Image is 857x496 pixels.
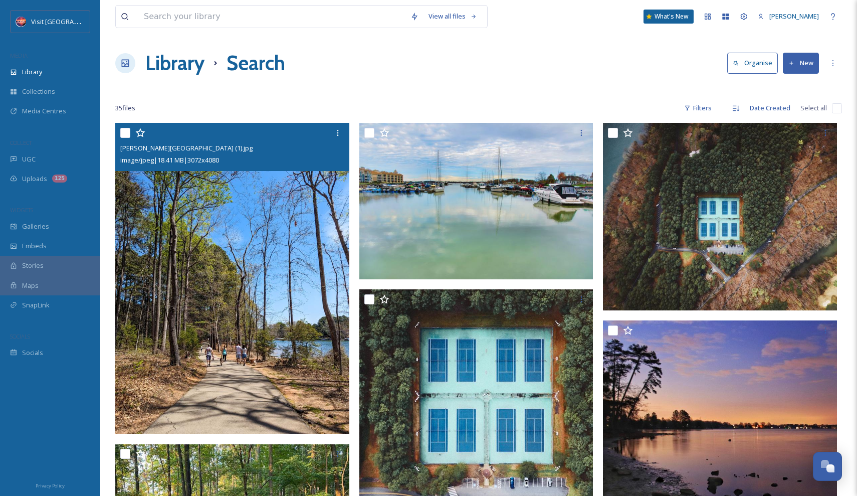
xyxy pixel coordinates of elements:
span: SOCIALS [10,333,30,340]
span: Collections [22,87,55,96]
span: image/jpeg | 18.41 MB | 3072 x 4080 [120,155,219,164]
button: Organise [727,53,778,73]
img: Jetton Park Tennis Courts New.jpeg [603,123,837,310]
span: Library [22,67,42,77]
a: View all files [423,7,482,26]
a: Privacy Policy [36,479,65,491]
span: SnapLink [22,300,50,310]
input: Search your library [139,6,405,28]
a: Library [145,48,204,78]
span: 35 file s [115,103,135,113]
span: Uploads [22,174,47,184]
span: Socials [22,348,43,358]
span: Select all [800,103,827,113]
img: bab52a99-0ba1-e96d-5ed6-ef2f00c081b5.jpg [359,123,593,279]
a: [PERSON_NAME] [753,7,824,26]
div: Date Created [745,98,795,118]
button: New [783,53,819,73]
span: [PERSON_NAME][GEOGRAPHIC_DATA] (1).jpg [120,143,253,152]
img: Logo%20Image.png [16,17,26,27]
span: WIDGETS [10,206,33,214]
span: Embeds [22,241,47,251]
img: Jetton Park (1).jpg [115,123,349,434]
span: Maps [22,281,39,290]
div: Filters [679,98,717,118]
div: 125 [52,175,67,183]
span: Visit [GEOGRAPHIC_DATA][PERSON_NAME] [31,17,158,26]
span: Galleries [22,222,49,231]
a: What's New [644,10,694,24]
a: Organise [727,53,783,73]
span: Media Centres [22,106,66,116]
span: COLLECT [10,139,32,146]
span: Privacy Policy [36,482,65,489]
span: Stories [22,261,44,270]
span: [PERSON_NAME] [769,12,819,21]
button: Open Chat [813,452,842,481]
h1: Search [227,48,285,78]
span: MEDIA [10,52,28,59]
span: UGC [22,154,36,164]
